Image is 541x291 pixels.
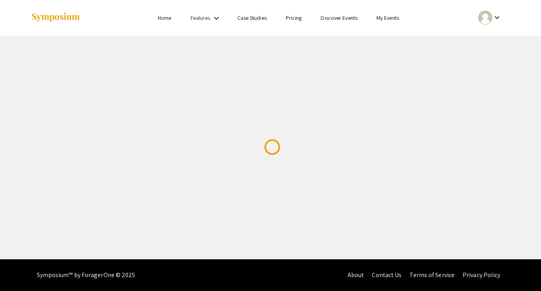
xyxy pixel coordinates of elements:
[191,14,210,21] a: Features
[377,14,399,21] a: My Events
[237,14,267,21] a: Case Studies
[372,271,401,279] a: Contact Us
[286,14,302,21] a: Pricing
[470,9,510,27] button: Expand account dropdown
[6,255,34,285] iframe: Chat
[321,14,357,21] a: Discover Events
[212,13,221,23] mat-icon: Expand Features list
[348,271,364,279] a: About
[409,271,455,279] a: Terms of Service
[492,13,502,22] mat-icon: Expand account dropdown
[158,14,171,21] a: Home
[463,271,500,279] a: Privacy Policy
[37,259,136,291] div: Symposium™ by ForagerOne © 2025
[31,12,80,23] img: Symposium by ForagerOne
